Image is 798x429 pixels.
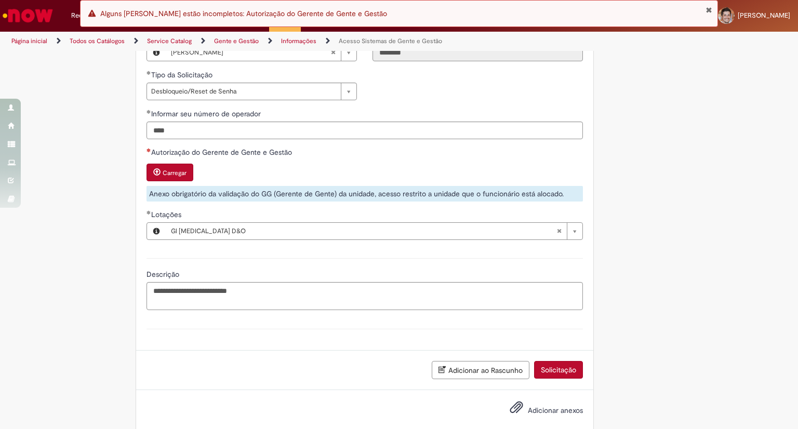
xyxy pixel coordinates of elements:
a: Todos os Catálogos [70,37,125,45]
button: Nome do(a) favorecido(a), Visualizar este registro Raphael Berenhauser Bornhausen [147,44,166,61]
span: Obrigatório Preenchido [147,110,151,114]
span: Desbloqueio/Reset de Senha [151,83,336,100]
span: Autorização do Gerente de Gente e Gestão [151,148,294,157]
input: ID do(a) favorecido(a) [373,44,583,61]
span: Requisições [71,10,108,21]
button: Solicitação [534,361,583,379]
a: Gl [MEDICAL_DATA] D&OLimpar campo Lotações [166,223,582,239]
a: Service Catalog [147,37,192,45]
a: Página inicial [11,37,47,45]
a: Gente e Gestão [214,37,259,45]
span: Informar seu número de operador [151,109,263,118]
input: Informar seu número de operador [147,122,583,139]
span: [PERSON_NAME] [738,11,790,20]
span: Lotações [151,210,183,219]
img: ServiceNow [1,5,55,26]
span: Obrigatório Preenchido [147,71,151,75]
span: Gl [MEDICAL_DATA] D&O [171,223,556,239]
span: Descrição [147,270,181,279]
span: Adicionar anexos [528,406,583,415]
a: Informações [281,37,316,45]
abbr: Limpar campo Nome do(a) favorecido(a) [325,44,341,61]
button: Fechar Notificação [706,6,712,14]
small: Carregar [163,169,187,177]
abbr: Limpar campo Lotações [551,223,567,239]
button: Adicionar ao Rascunho [432,361,529,379]
a: [PERSON_NAME]Limpar campo Nome do(a) favorecido(a) [166,44,356,61]
span: Necessários [147,148,151,152]
span: Obrigatório Preenchido [147,210,151,214]
a: Acesso Sistemas de Gente e Gestão [339,37,442,45]
div: Anexo obrigatório da validação do GG (Gerente de Gente) da unidade, acesso restrito a unidade que... [147,186,583,202]
ul: Trilhas de página [8,32,524,51]
span: [PERSON_NAME] [171,44,330,61]
span: Tipo da Solicitação [151,70,215,79]
span: Alguns [PERSON_NAME] estão incompletos: Autorização do Gerente de Gente e Gestão [100,9,387,18]
textarea: Descrição [147,282,583,310]
button: Carregar anexo de Autorização do Gerente de Gente e Gestão Required [147,164,193,181]
button: Adicionar anexos [507,398,526,422]
button: Lotações, Visualizar este registro Gl Ibs D&O [147,223,166,239]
